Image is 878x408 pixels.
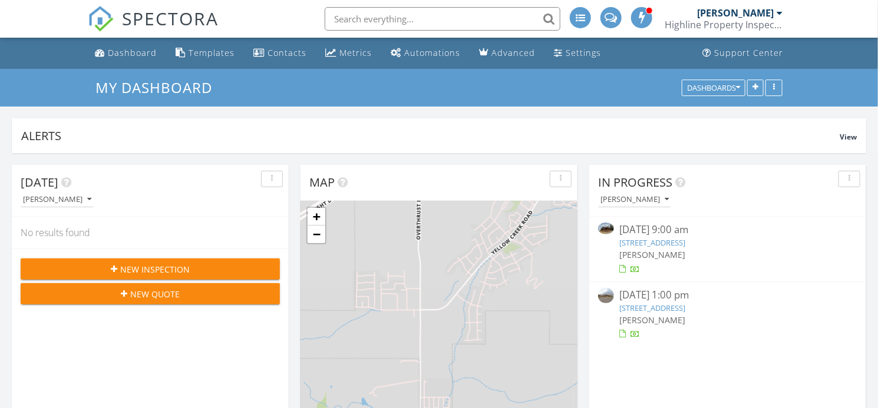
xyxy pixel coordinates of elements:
[598,288,614,304] img: streetview
[120,263,190,276] span: New Inspection
[697,7,774,19] div: [PERSON_NAME]
[598,192,671,208] button: [PERSON_NAME]
[598,223,857,275] a: [DATE] 9:00 am [STREET_ADDRESS] [PERSON_NAME]
[308,208,325,225] a: Zoom in
[21,258,280,280] button: New Inspection
[600,195,669,204] div: [PERSON_NAME]
[21,128,840,144] div: Alerts
[108,47,157,58] div: Dashboard
[122,6,219,31] span: SPECTORA
[840,132,857,142] span: View
[491,47,535,58] div: Advanced
[23,195,91,204] div: [PERSON_NAME]
[88,16,219,41] a: SPECTORA
[386,42,465,64] a: Automations (Advanced)
[21,283,280,304] button: New Quote
[171,42,239,64] a: Templates
[598,223,614,234] img: 9567229%2Fcover_photos%2Fas3c5YnOwEn6dlMDrmA6%2Fsmall.jpg
[682,79,745,96] button: Dashboards
[321,42,377,64] a: Metrics
[620,223,836,237] div: [DATE] 9:00 am
[714,47,783,58] div: Support Center
[339,47,372,58] div: Metrics
[21,192,94,208] button: [PERSON_NAME]
[665,19,783,31] div: Highline Property Inspections
[309,174,335,190] span: Map
[268,47,306,58] div: Contacts
[549,42,606,64] a: Settings
[12,217,289,248] div: No results found
[404,47,460,58] div: Automations
[249,42,311,64] a: Contacts
[620,249,686,260] span: [PERSON_NAME]
[687,84,740,92] div: Dashboards
[90,42,161,64] a: Dashboard
[308,225,325,243] a: Zoom out
[620,288,836,303] div: [DATE] 1:00 pm
[474,42,540,64] a: Advanced
[620,237,686,248] a: [STREET_ADDRESS]
[566,47,601,58] div: Settings
[620,314,686,326] span: [PERSON_NAME]
[598,288,857,340] a: [DATE] 1:00 pm [STREET_ADDRESS] [PERSON_NAME]
[21,174,58,190] span: [DATE]
[95,78,222,97] a: My Dashboard
[88,6,114,32] img: The Best Home Inspection Software - Spectora
[698,42,788,64] a: Support Center
[130,288,180,300] span: New Quote
[325,7,560,31] input: Search everything...
[598,174,672,190] span: In Progress
[189,47,235,58] div: Templates
[620,303,686,313] a: [STREET_ADDRESS]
